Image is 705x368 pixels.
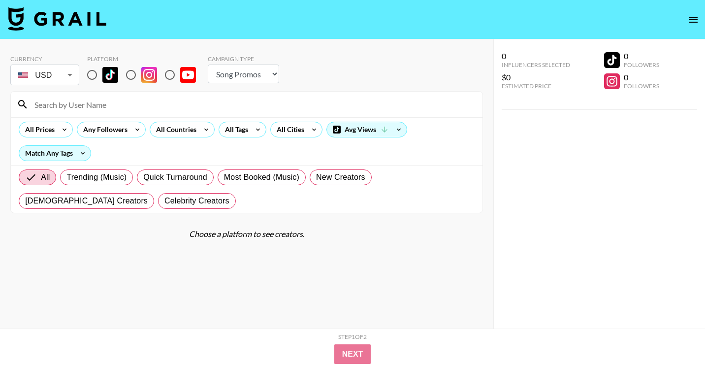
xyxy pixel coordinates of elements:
[87,55,204,63] div: Platform
[10,55,79,63] div: Currency
[219,122,250,137] div: All Tags
[502,61,570,68] div: Influencers Selected
[316,171,365,183] span: New Creators
[12,67,77,84] div: USD
[19,122,57,137] div: All Prices
[141,67,157,83] img: Instagram
[8,7,106,31] img: Grail Talent
[164,195,229,207] span: Celebrity Creators
[41,171,50,183] span: All
[624,82,659,90] div: Followers
[502,72,570,82] div: $0
[683,10,703,30] button: open drawer
[19,146,91,161] div: Match Any Tags
[624,72,659,82] div: 0
[624,61,659,68] div: Followers
[66,171,127,183] span: Trending (Music)
[224,171,299,183] span: Most Booked (Music)
[656,319,693,356] iframe: Drift Widget Chat Controller
[77,122,129,137] div: Any Followers
[25,195,148,207] span: [DEMOGRAPHIC_DATA] Creators
[502,82,570,90] div: Estimated Price
[143,171,207,183] span: Quick Turnaround
[29,97,477,112] input: Search by User Name
[334,344,371,364] button: Next
[10,229,483,239] div: Choose a platform to see creators.
[102,67,118,83] img: TikTok
[150,122,198,137] div: All Countries
[338,333,367,340] div: Step 1 of 2
[208,55,279,63] div: Campaign Type
[180,67,196,83] img: YouTube
[327,122,407,137] div: Avg Views
[624,51,659,61] div: 0
[502,51,570,61] div: 0
[271,122,306,137] div: All Cities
